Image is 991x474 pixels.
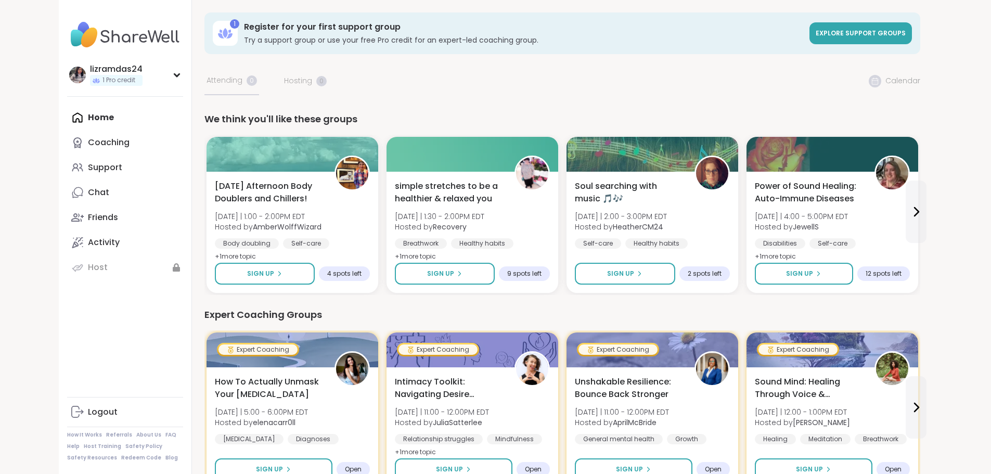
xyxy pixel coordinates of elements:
div: Logout [88,406,118,418]
img: elenacarr0ll [336,353,368,385]
span: Hosted by [215,222,321,232]
img: lizramdas24 [69,67,86,83]
a: Friends [67,205,183,230]
span: Explore support groups [816,29,906,37]
div: Mindfulness [487,434,542,444]
b: JuliaSatterlee [433,417,482,428]
button: Sign Up [215,263,315,285]
span: Open [525,465,542,473]
div: Coaching [88,137,130,148]
div: Healthy habits [625,238,688,249]
span: [DATE] | 12:00 - 1:00PM EDT [755,407,850,417]
b: [PERSON_NAME] [793,417,850,428]
div: Self-care [809,238,856,249]
div: Self-care [283,238,329,249]
a: How It Works [67,431,102,439]
span: Hosted by [215,417,308,428]
b: AmberWolffWizard [253,222,321,232]
span: Intimacy Toolkit: Navigating Desire Dynamics [395,376,503,401]
img: AprilMcBride [696,353,728,385]
span: Soul searching with music 🎵🎶 [575,180,683,205]
a: Safety Resources [67,454,117,462]
span: [DATE] | 1:00 - 2:00PM EDT [215,211,321,222]
b: AprilMcBride [613,417,657,428]
span: Sign Up [427,269,454,278]
img: Recovery [516,157,548,189]
div: Expert Coaching [758,344,838,355]
a: Referrals [106,431,132,439]
div: Growth [667,434,706,444]
a: Support [67,155,183,180]
div: Diagnoses [288,434,339,444]
span: Sign Up [796,465,823,474]
a: Logout [67,400,183,425]
a: Redeem Code [121,454,161,462]
span: Hosted by [395,417,489,428]
img: AmberWolffWizard [336,157,368,189]
button: Sign Up [575,263,675,285]
div: General mental health [575,434,663,444]
img: JewellS [876,157,908,189]
span: [DATE] | 11:00 - 12:00PM EDT [395,407,489,417]
div: Expert Coaching [398,344,478,355]
span: Hosted by [755,222,848,232]
span: [DATE] | 11:00 - 12:00PM EDT [575,407,669,417]
div: Expert Coaching [578,344,658,355]
span: Sound Mind: Healing Through Voice & Vibration [755,376,863,401]
span: 12 spots left [866,270,902,278]
button: Sign Up [755,263,853,285]
div: Healthy habits [451,238,513,249]
div: Disabilities [755,238,805,249]
a: Blog [165,454,178,462]
a: About Us [136,431,161,439]
span: [DATE] | 1:30 - 2:00PM EDT [395,211,484,222]
img: HeatherCM24 [696,157,728,189]
a: Coaching [67,130,183,155]
div: [MEDICAL_DATA] [215,434,284,444]
div: Chat [88,187,109,198]
span: Sign Up [616,465,643,474]
img: JuliaSatterlee [516,353,548,385]
span: 9 spots left [507,270,542,278]
span: [DATE] | 5:00 - 6:00PM EDT [215,407,308,417]
button: Sign Up [395,263,495,285]
a: Safety Policy [125,443,162,450]
div: Self-care [575,238,621,249]
a: Host [67,255,183,280]
div: Expert Coaching [218,344,298,355]
div: Meditation [800,434,851,444]
span: simple stretches to be a healthier & relaxed you [395,180,503,205]
img: ShareWell Nav Logo [67,17,183,53]
span: Sign Up [607,269,634,278]
span: [DATE] Afternoon Body Doublers and Chillers! [215,180,323,205]
h3: Register for your first support group [244,21,803,33]
div: Healing [755,434,796,444]
div: Expert Coaching Groups [204,308,920,322]
span: Open [885,465,902,473]
span: Hosted by [395,222,484,232]
b: HeatherCM24 [613,222,663,232]
span: 2 spots left [688,270,722,278]
div: lizramdas24 [90,63,143,75]
b: JewellS [793,222,819,232]
span: How To Actually Unmask Your [MEDICAL_DATA] [215,376,323,401]
a: Activity [67,230,183,255]
span: Power of Sound Healing: Auto-Immune Diseases [755,180,863,205]
span: Sign Up [786,269,813,278]
span: [DATE] | 4:00 - 5:00PM EDT [755,211,848,222]
span: Unshakable Resilience: Bounce Back Stronger [575,376,683,401]
div: 1 [230,19,239,29]
span: 1 Pro credit [102,76,135,85]
a: Help [67,443,80,450]
b: Recovery [433,222,467,232]
a: Host Training [84,443,121,450]
a: Explore support groups [809,22,912,44]
span: Sign Up [256,465,283,474]
div: Breathwork [855,434,907,444]
div: Host [88,262,108,273]
div: Friends [88,212,118,223]
a: Chat [67,180,183,205]
div: Body doubling [215,238,279,249]
div: Activity [88,237,120,248]
span: Hosted by [755,417,850,428]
